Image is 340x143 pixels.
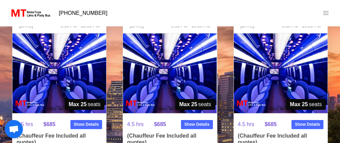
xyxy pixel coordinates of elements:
strong: Show Details [295,121,320,127]
span: 4.5 hrs [17,116,43,133]
span: 4.5 hrs [238,116,265,133]
strong: Max 25 [69,100,87,109]
strong: Max 25 [179,100,197,109]
span: seats [286,99,326,110]
img: 34%2002.jpg [123,33,217,113]
a: menu [317,4,335,22]
strong: Max 25 [290,100,308,109]
strong: $685 [43,121,56,127]
a: [PHONE_NUMBER] [55,6,112,20]
strong: $685 [154,121,166,127]
span: seats [175,99,215,110]
div: Open chat [5,120,23,138]
span: seats [65,99,105,110]
strong: $685 [265,121,277,127]
img: 35%2002.jpg [12,33,106,113]
strong: Show Details [184,121,210,127]
strong: Show Details [74,121,99,127]
img: 33%2002.jpg [234,33,328,113]
span: 4.5 hrs [127,116,154,133]
img: MotorToys Logo [9,8,51,18]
